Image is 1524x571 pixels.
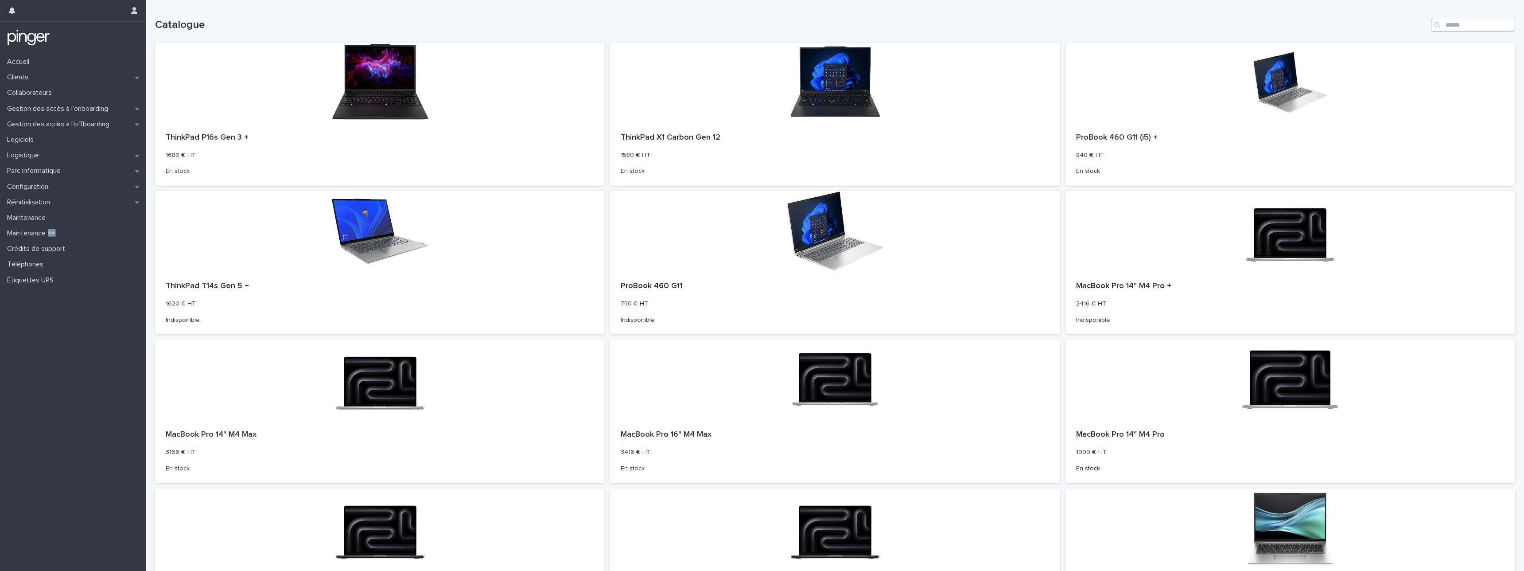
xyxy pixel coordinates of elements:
p: 1999 € HT [1076,449,1505,456]
p: 1580 € HT [621,152,1049,159]
p: Logiciels [4,136,41,144]
a: MacBook Pro 14" M4 Max3166 € HTEn stock [155,340,605,483]
a: MacBook Pro 16" M4 Max3416 € HTEn stock [610,340,1060,483]
img: mTgBEunGTSyRkCgitkcU [7,29,50,47]
p: Étiquettes UPS [4,276,61,285]
p: En stock [1076,465,1505,473]
p: En stock [1076,168,1505,175]
p: En stock [621,465,1049,473]
p: 1680 € HT [166,152,594,159]
p: Clients [4,73,35,82]
p: Gestion des accès à l’offboarding [4,120,117,129]
p: MacBook Pro 14" M4 Max [166,430,594,440]
p: Maintenance 🆕 [4,229,63,238]
p: Collaborateurs [4,89,59,97]
a: ThinkPad X1 Carbon Gen 121580 € HTEn stock [610,43,1060,186]
p: Gestion des accès à l’onboarding [4,105,115,113]
p: Logistique [4,151,46,160]
p: 840 € HT [1076,152,1505,159]
p: Accueil [4,58,36,66]
p: 3416 € HT [621,449,1049,456]
p: ProBook 460 G11 (i5) + [1076,133,1505,143]
p: ThinkPad X1 Carbon Gen 12 [621,133,1049,143]
p: Indisponible [1076,317,1505,324]
p: 750 € HT [621,300,1049,308]
p: 1620 € HT [166,300,594,308]
p: Téléphones [4,260,51,269]
p: Indisponible [621,317,1049,324]
p: 3166 € HT [166,449,594,456]
p: Maintenance [4,214,53,222]
p: Parc informatique [4,167,68,175]
p: Configuration [4,183,55,191]
p: Indisponible [166,317,594,324]
a: ProBook 460 G11750 € HTIndisponible [610,191,1060,334]
a: ThinkPad T14s Gen 5 +1620 € HTIndisponible [155,191,605,334]
h1: Catalogue [155,19,1427,31]
p: 2416 € HT [1076,300,1505,308]
a: ProBook 460 G11 (i5) +840 € HTEn stock [1065,43,1515,186]
p: Réinitialisation [4,198,57,207]
p: MacBook Pro 16" M4 Max [621,430,1049,440]
a: MacBook Pro 14" M4 Pro +2416 € HTIndisponible [1065,191,1515,334]
p: En stock [166,168,594,175]
p: En stock [166,465,594,473]
p: MacBook Pro 14" M4 Pro [1076,430,1505,440]
input: Search [1431,18,1515,32]
p: ThinkPad P16s Gen 3 + [166,133,594,143]
a: MacBook Pro 14" M4 Pro1999 € HTEn stock [1065,340,1515,483]
p: Crédits de support [4,245,72,253]
p: En stock [621,168,1049,175]
a: ThinkPad P16s Gen 3 +1680 € HTEn stock [155,43,605,186]
p: ProBook 460 G11 [621,282,1049,291]
p: ThinkPad T14s Gen 5 + [166,282,594,291]
p: MacBook Pro 14" M4 Pro + [1076,282,1505,291]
